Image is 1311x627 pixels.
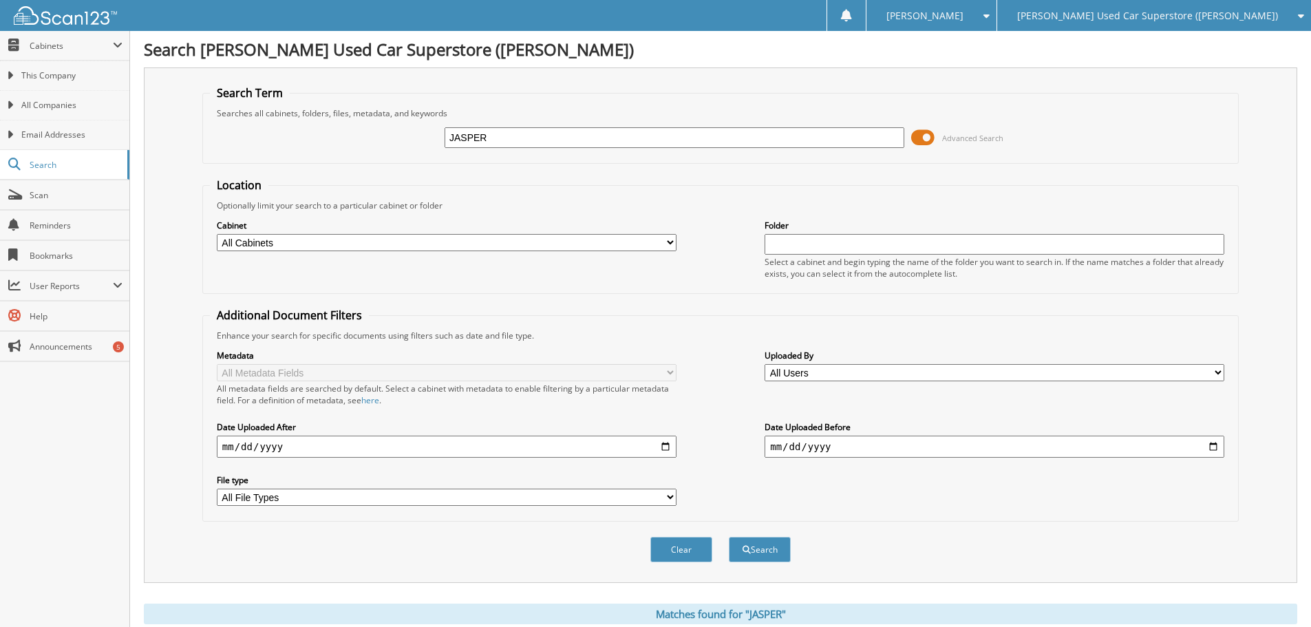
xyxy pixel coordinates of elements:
[1242,561,1311,627] iframe: Chat Widget
[21,129,122,141] span: Email Addresses
[765,421,1224,433] label: Date Uploaded Before
[30,189,122,201] span: Scan
[210,107,1231,119] div: Searches all cabinets, folders, files, metadata, and keywords
[30,250,122,262] span: Bookmarks
[765,256,1224,279] div: Select a cabinet and begin typing the name of the folder you want to search in. If the name match...
[14,6,117,25] img: scan123-logo-white.svg
[1017,12,1278,20] span: [PERSON_NAME] Used Car Superstore ([PERSON_NAME])
[210,85,290,100] legend: Search Term
[729,537,791,562] button: Search
[210,178,268,193] legend: Location
[942,133,1003,143] span: Advanced Search
[217,383,676,406] div: All metadata fields are searched by default. Select a cabinet with metadata to enable filtering b...
[210,308,369,323] legend: Additional Document Filters
[30,40,113,52] span: Cabinets
[30,280,113,292] span: User Reports
[30,159,120,171] span: Search
[361,394,379,406] a: here
[217,220,676,231] label: Cabinet
[217,421,676,433] label: Date Uploaded After
[217,350,676,361] label: Metadata
[144,38,1297,61] h1: Search [PERSON_NAME] Used Car Superstore ([PERSON_NAME])
[30,310,122,322] span: Help
[21,70,122,82] span: This Company
[217,474,676,486] label: File type
[886,12,963,20] span: [PERSON_NAME]
[30,220,122,231] span: Reminders
[765,350,1224,361] label: Uploaded By
[21,99,122,111] span: All Companies
[765,436,1224,458] input: end
[210,200,1231,211] div: Optionally limit your search to a particular cabinet or folder
[113,341,124,352] div: 5
[765,220,1224,231] label: Folder
[30,341,122,352] span: Announcements
[650,537,712,562] button: Clear
[217,436,676,458] input: start
[144,604,1297,624] div: Matches found for "JASPER"
[210,330,1231,341] div: Enhance your search for specific documents using filters such as date and file type.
